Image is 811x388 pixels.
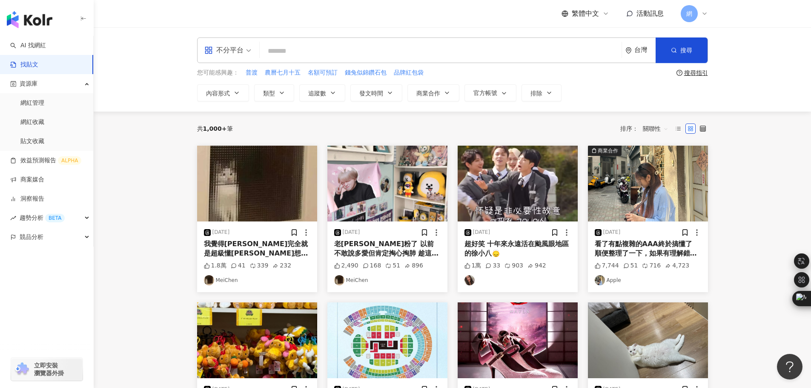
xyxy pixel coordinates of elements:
[634,46,656,54] div: 台灣
[656,37,708,63] button: 搜尋
[204,275,310,285] a: KOL AvatarMeiChen
[197,69,239,77] span: 您可能感興趣：
[20,99,44,107] a: 網紅管理
[595,275,701,285] a: KOL AvatarApple
[598,147,618,155] div: 商業合作
[254,84,294,101] button: 類型
[595,239,701,259] div: 看了有點複雜的AAA終於搞懂了 順便整理了一下，如果有理解錯誤也歡迎糾正 🔹12/6（六） AAA頒獎典禮 有表演+有合作舞台+頒獎典禮 售票時間： 9/6（六） 13:00 interpark...
[334,239,441,259] div: 老[PERSON_NAME]粉了 以前不敢說多愛但肯定掏心掏肺 趁這波熱潮 來送幸福 官方正版[PERSON_NAME]（還有滿多沒拍到反正就是全送）（不要問我還有什麼反正就是全寄給你）、展覽照...
[527,262,546,270] div: 942
[10,41,46,50] a: searchAI 找網紅
[473,89,497,96] span: 官方帳號
[625,47,632,54] span: environment
[203,125,227,132] span: 1,000+
[334,262,358,270] div: 2,490
[363,262,381,270] div: 168
[620,122,673,135] div: 排序：
[327,146,447,221] img: post-image
[197,84,249,101] button: 內容形式
[231,262,246,270] div: 41
[344,68,387,78] button: 錢兔似錦鑽石包
[588,146,708,221] img: post-image
[522,84,562,101] button: 排除
[623,262,638,270] div: 51
[777,354,802,379] iframe: Help Scout Beacon - Open
[20,227,43,247] span: 競品分析
[464,262,481,270] div: 1萬
[588,302,708,378] img: post-image
[530,90,542,97] span: 排除
[327,302,447,378] img: post-image
[572,9,599,18] span: 繁體中文
[308,90,326,97] span: 追蹤數
[393,68,424,78] button: 品牌紅包袋
[10,175,44,184] a: 商案媒合
[20,137,44,146] a: 貼文收藏
[264,68,301,78] button: 農曆七月十五
[272,262,291,270] div: 232
[665,262,689,270] div: 4,723
[263,90,275,97] span: 類型
[394,69,424,77] span: 品牌紅包袋
[299,84,345,101] button: 追蹤數
[603,229,621,236] div: [DATE]
[458,302,578,378] img: post-image
[10,156,81,165] a: 效益預測報告ALPHA
[407,84,459,101] button: 商業合作
[20,118,44,126] a: 網紅收藏
[10,60,38,69] a: 找貼文
[350,84,402,101] button: 發文時間
[334,275,344,285] img: KOL Avatar
[485,262,500,270] div: 33
[464,275,571,285] a: KOL Avatar
[197,146,317,221] img: post-image
[204,46,213,55] span: appstore
[11,358,83,381] a: chrome extension立即安裝 瀏覽器外掛
[643,122,668,135] span: 關聯性
[684,69,708,76] div: 搜尋指引
[204,275,214,285] img: KOL Avatar
[595,262,619,270] div: 7,744
[308,69,338,77] span: 名額可預訂
[7,11,52,28] img: logo
[197,125,233,132] div: 共 筆
[385,262,400,270] div: 51
[204,262,226,270] div: 1.8萬
[307,68,338,78] button: 名額可預訂
[250,262,269,270] div: 339
[680,47,692,54] span: 搜尋
[206,90,230,97] span: 內容形式
[588,146,708,221] button: 商業合作
[10,215,16,221] span: rise
[334,275,441,285] a: KOL AvatarMeiChen
[246,69,258,77] span: 普渡
[464,239,571,259] div: 超好笑 十年來永遠活在颱風眼地區的徐小八🙂‍↕️
[676,70,682,76] span: question-circle
[204,43,244,57] div: 不分平台
[464,275,475,285] img: KOL Avatar
[265,69,301,77] span: 農曆七月十五
[45,214,65,222] div: BETA
[245,68,258,78] button: 普渡
[636,9,664,17] span: 活動訊息
[14,362,30,376] img: chrome extension
[642,262,661,270] div: 716
[345,69,387,77] span: 錢兔似錦鑽石包
[416,90,440,97] span: 商業合作
[404,262,423,270] div: 896
[473,229,490,236] div: [DATE]
[686,9,692,18] span: 網
[10,195,44,203] a: 洞察報告
[34,362,64,377] span: 立即安裝 瀏覽器外掛
[343,229,360,236] div: [DATE]
[20,74,37,93] span: 資源庫
[197,302,317,378] img: post-image
[464,84,516,101] button: 官方帳號
[504,262,523,270] div: 903
[595,275,605,285] img: KOL Avatar
[212,229,230,236] div: [DATE]
[359,90,383,97] span: 發文時間
[458,146,578,221] img: post-image
[204,239,310,259] div: 我覺得[PERSON_NAME]完全就是超級懂[PERSON_NAME]想要什麼 用她的角度去理解她 哪個男生會用串友情手鍊這麼可愛的方法去認識[PERSON_NAME] 太浪漫了💕
[20,208,65,227] span: 趨勢分析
